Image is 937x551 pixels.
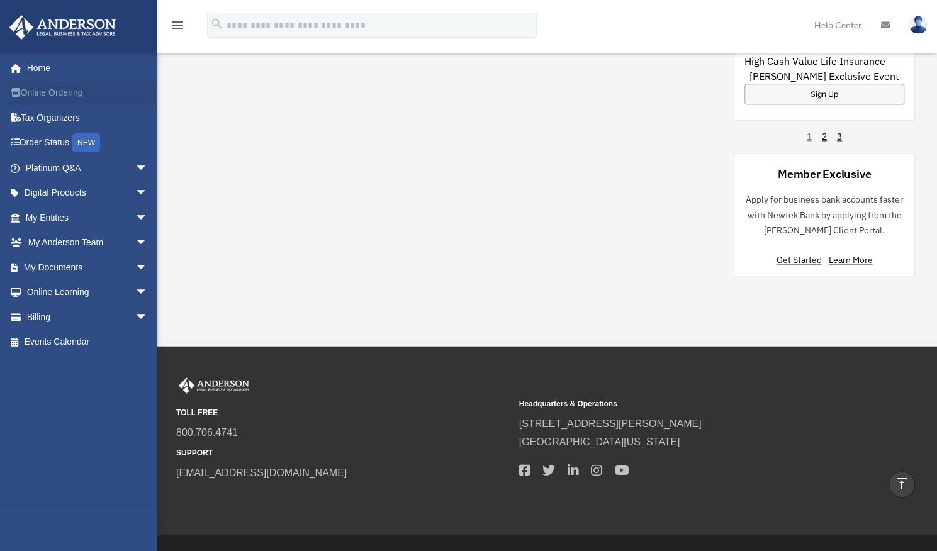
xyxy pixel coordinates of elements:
span: arrow_drop_down [135,205,160,231]
a: 3 [837,130,842,143]
span: [PERSON_NAME] Exclusive Event [749,69,899,84]
img: Anderson Advisors Platinum Portal [6,15,120,40]
a: My Entitiesarrow_drop_down [9,205,167,230]
img: Anderson Advisors Platinum Portal [176,377,252,394]
a: Learn More [828,254,872,265]
small: TOLL FREE [176,406,510,420]
a: Platinum Q&Aarrow_drop_down [9,155,167,181]
a: Online Ordering [9,81,167,106]
a: Billingarrow_drop_down [9,304,167,330]
p: Apply for business bank accounts faster with Newtek Bank by applying from the [PERSON_NAME] Clien... [744,192,904,238]
img: User Pic [909,16,928,34]
small: SUPPORT [176,446,510,459]
a: Tax Organizers [9,105,167,130]
a: My Anderson Teamarrow_drop_down [9,230,167,255]
small: Headquarters & Operations [519,398,853,411]
a: 800.706.4741 [176,427,238,438]
span: arrow_drop_down [135,181,160,206]
span: arrow_drop_down [135,255,160,281]
a: vertical_align_top [889,471,915,498]
a: Events Calendar [9,330,167,355]
a: Get Started [776,254,826,265]
i: search [210,17,224,31]
a: [GEOGRAPHIC_DATA][US_STATE] [519,436,680,447]
a: Order StatusNEW [9,130,167,156]
span: Boost Real Estate Returns with High Cash Value Life Insurance [744,38,904,69]
a: menu [170,22,185,33]
i: vertical_align_top [894,476,909,491]
a: [EMAIL_ADDRESS][DOMAIN_NAME] [176,467,347,477]
a: My Documentsarrow_drop_down [9,255,167,280]
a: Home [9,55,160,81]
span: arrow_drop_down [135,304,160,330]
a: Digital Productsarrow_drop_down [9,181,167,206]
a: Online Learningarrow_drop_down [9,280,167,305]
span: arrow_drop_down [135,280,160,306]
span: arrow_drop_down [135,230,160,256]
i: menu [170,18,185,33]
a: Sign Up [744,84,904,104]
span: arrow_drop_down [135,155,160,181]
a: [STREET_ADDRESS][PERSON_NAME] [519,418,702,429]
a: 2 [822,130,827,143]
div: NEW [72,133,100,152]
div: Member Exclusive [778,166,871,182]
